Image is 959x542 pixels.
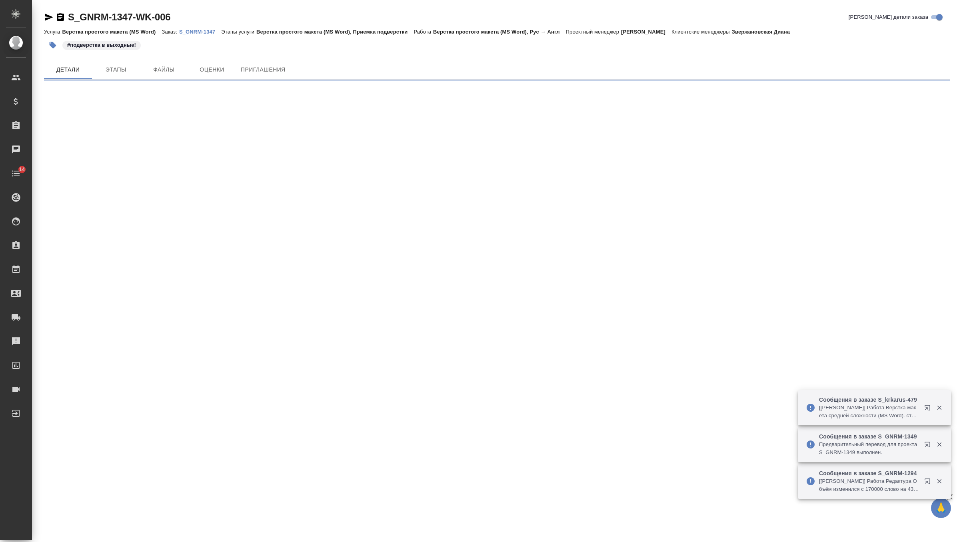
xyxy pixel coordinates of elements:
[179,28,221,35] a: S_GNRM-1347
[49,65,87,75] span: Детали
[44,12,54,22] button: Скопировать ссылку для ЯМессенджера
[44,36,62,54] button: Добавить тэг
[931,404,947,411] button: Закрыть
[819,404,919,420] p: [[PERSON_NAME]] Работа Верстка макета средней сложности (MS Word). статус "Выполнен"
[56,12,65,22] button: Скопировать ссылку
[671,29,732,35] p: Клиентские менеджеры
[145,65,183,75] span: Файлы
[14,165,30,173] span: 14
[919,473,939,492] button: Открыть в новой вкладке
[433,29,566,35] p: Верстка простого макета (MS Word), Рус → Англ
[819,477,919,493] p: [[PERSON_NAME]] Работа Редактура Объём изменился с 170000 слово на 43240 слово Итого. Было: 62900...
[162,29,179,35] p: Заказ:
[62,29,162,35] p: Верстка простого макета (MS Word)
[819,432,919,440] p: Сообщения в заказе S_GNRM-1349
[919,400,939,419] button: Открыть в новой вкладке
[62,41,142,48] span: подверстка в выходные!
[919,436,939,456] button: Открыть в новой вкладке
[67,41,136,49] p: #подверстка в выходные!
[44,29,62,35] p: Услуга
[256,29,414,35] p: Верстка простого макета (MS Word), Приемка подверстки
[97,65,135,75] span: Этапы
[621,29,671,35] p: [PERSON_NAME]
[819,440,919,456] p: Предварительный перевод для проекта S_GNRM-1349 выполнен.
[68,12,170,22] a: S_GNRM-1347-WK-006
[566,29,621,35] p: Проектный менеджер
[849,13,928,21] span: [PERSON_NAME] детали заказа
[819,396,919,404] p: Сообщения в заказе S_krkarus-479
[931,478,947,485] button: Закрыть
[179,29,221,35] p: S_GNRM-1347
[221,29,256,35] p: Этапы услуги
[193,65,231,75] span: Оценки
[931,441,947,448] button: Закрыть
[819,469,919,477] p: Сообщения в заказе S_GNRM-1294
[732,29,796,35] p: Звержановская Диана
[414,29,433,35] p: Работа
[2,163,30,183] a: 14
[241,65,286,75] span: Приглашения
